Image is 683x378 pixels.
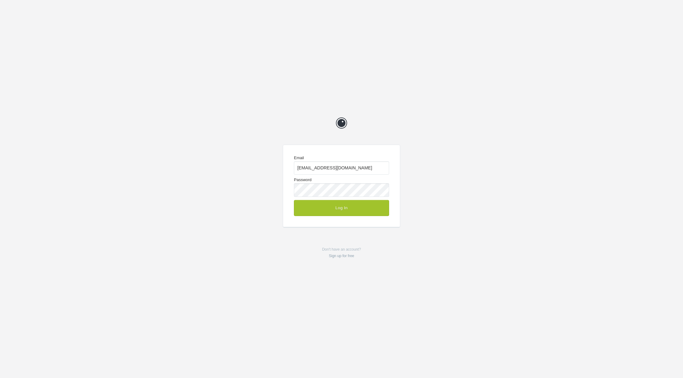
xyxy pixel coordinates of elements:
[294,200,389,216] button: Log In
[294,178,389,197] label: Password
[294,183,389,197] input: Password
[332,114,351,132] a: Prevue
[294,161,389,175] input: Email
[329,254,354,258] a: Sign up for free
[294,156,389,175] label: Email
[283,246,400,259] p: Don't have an account?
